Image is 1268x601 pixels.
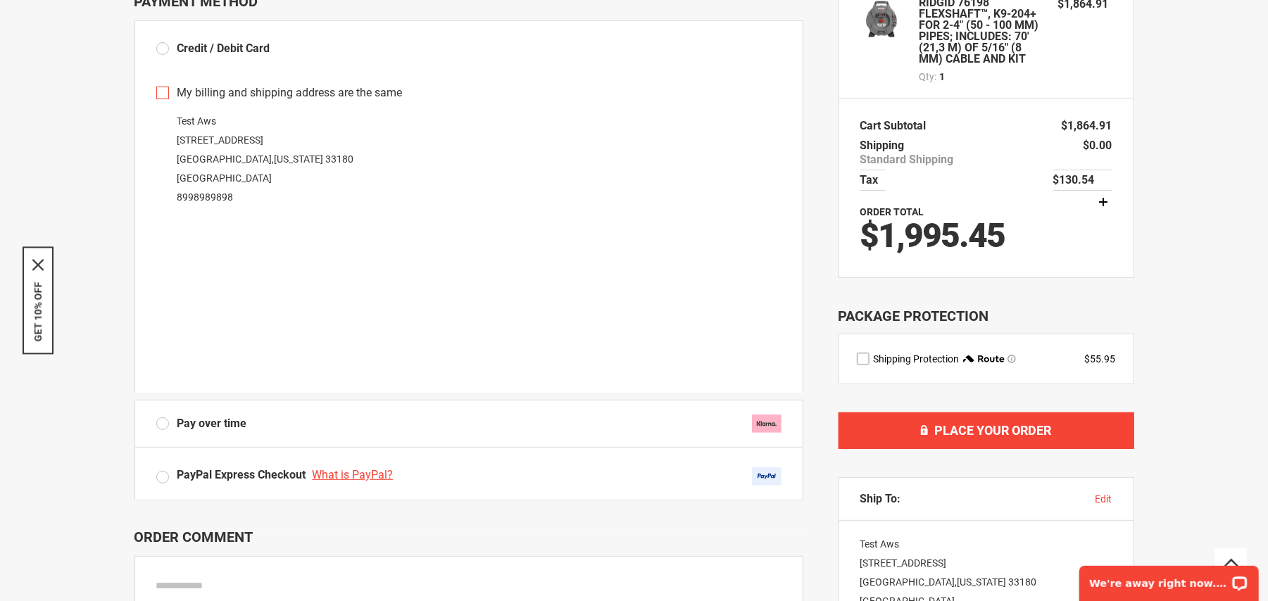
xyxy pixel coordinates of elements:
[919,71,935,82] span: Qty
[1096,492,1112,506] button: edit
[752,467,781,486] img: Acceptance Mark
[156,112,781,207] div: Test Aws [STREET_ADDRESS] [GEOGRAPHIC_DATA] , 33180 [GEOGRAPHIC_DATA]
[177,42,270,55] span: Credit / Debit Card
[313,468,397,481] a: What is PayPal?
[1096,493,1112,505] span: edit
[177,468,306,481] span: PayPal Express Checkout
[860,153,954,167] span: Standard Shipping
[940,70,946,84] span: 1
[860,215,1005,255] span: $1,995.45
[958,576,1007,588] span: [US_STATE]
[177,85,403,101] span: My billing and shipping address are the same
[177,191,234,203] a: 8998989898
[935,423,1052,438] span: Place Your Order
[860,170,886,191] th: Tax
[1070,557,1268,601] iframe: LiveChat chat widget
[1053,173,1112,187] span: $130.54
[860,116,934,136] th: Cart Subtotal
[1085,352,1116,366] div: $55.95
[1008,355,1016,363] span: Learn more
[153,211,784,393] iframe: Secure payment input frame
[32,282,44,342] button: GET 10% OFF
[860,206,924,217] strong: Order Total
[874,353,960,365] span: Shipping Protection
[1062,119,1112,132] span: $1,864.91
[839,412,1134,449] button: Place Your Order
[860,492,901,506] span: Ship To:
[313,468,394,481] span: What is PayPal?
[857,352,1116,366] div: route shipping protection selector element
[1084,139,1112,152] span: $0.00
[177,416,247,432] span: Pay over time
[860,139,905,152] span: Shipping
[32,260,44,271] button: Close
[275,153,324,165] span: [US_STATE]
[839,306,1134,327] div: Package Protection
[134,529,803,545] p: Order Comment
[752,415,781,433] img: klarna.svg
[32,260,44,271] svg: close icon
